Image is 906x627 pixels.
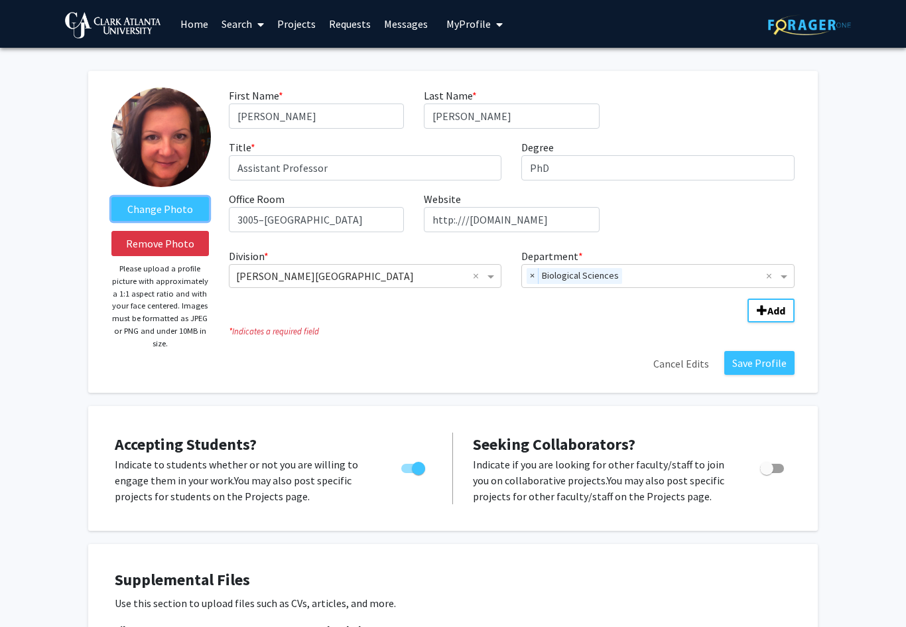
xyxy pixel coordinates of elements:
[115,434,257,454] span: Accepting Students?
[229,139,255,155] label: Title
[767,304,785,317] b: Add
[271,1,322,47] a: Projects
[473,268,484,284] span: Clear all
[424,191,461,207] label: Website
[724,351,795,375] button: Save Profile
[424,88,477,104] label: Last Name
[65,12,161,38] img: Clark Atlanta University Logo
[215,1,271,47] a: Search
[174,1,215,47] a: Home
[768,15,851,35] img: ForagerOne Logo
[396,456,432,476] div: Toggle
[521,139,554,155] label: Degree
[322,1,377,47] a: Requests
[111,88,211,187] img: Profile Picture
[527,268,539,284] span: ×
[10,567,56,617] iframe: Chat
[229,88,283,104] label: First Name
[511,248,805,288] div: Department
[229,325,795,338] i: Indicates a required field
[115,595,791,611] p: Use this section to upload files such as CVs, articles, and more.
[539,268,622,284] span: Biological Sciences
[229,191,285,207] label: Office Room
[446,17,491,31] span: My Profile
[473,434,635,454] span: Seeking Collaborators?
[473,456,735,504] p: Indicate if you are looking for other faculty/staff to join you on collaborative projects. You ma...
[111,263,209,350] p: Please upload a profile picture with approximately a 1:1 aspect ratio and with your face centered...
[521,264,795,288] ng-select: Department
[111,197,209,221] label: ChangeProfile Picture
[115,456,376,504] p: Indicate to students whether or not you are willing to engage them in your work. You may also pos...
[219,248,512,288] div: Division
[747,299,795,322] button: Add Division/Department
[766,268,777,284] span: Clear all
[115,571,791,590] h4: Supplemental Files
[645,351,718,376] button: Cancel Edits
[377,1,434,47] a: Messages
[111,231,209,256] button: Remove Photo
[229,264,502,288] ng-select: Division
[755,456,791,476] div: Toggle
